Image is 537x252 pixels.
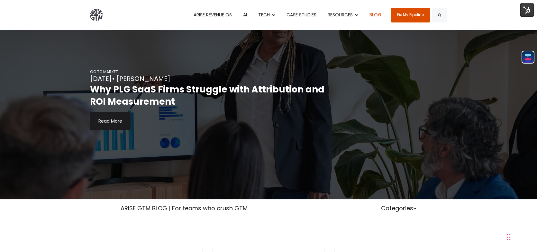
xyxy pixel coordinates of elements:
[121,204,248,212] a: ARISE GTM BLOG | For teams who crush GTM
[90,74,325,83] div: [DATE]
[258,12,270,18] span: TECH
[432,8,447,22] button: Search
[112,74,115,83] span: •
[391,8,430,22] a: Fix My Pipeline
[116,74,170,83] a: [PERSON_NAME]
[328,12,353,18] span: RESOURCES
[393,172,537,252] iframe: Chat Widget
[90,112,131,130] a: Read More
[520,3,534,17] img: HubSpot Tools Menu Toggle
[381,204,416,212] a: Categories
[90,83,325,108] h2: Why PLG SaaS Firms Struggle with Attribution and ROI Measurement
[90,9,103,21] img: ARISE GTM logo grey
[507,228,511,247] div: Drag
[90,69,118,74] a: GO TO MARKET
